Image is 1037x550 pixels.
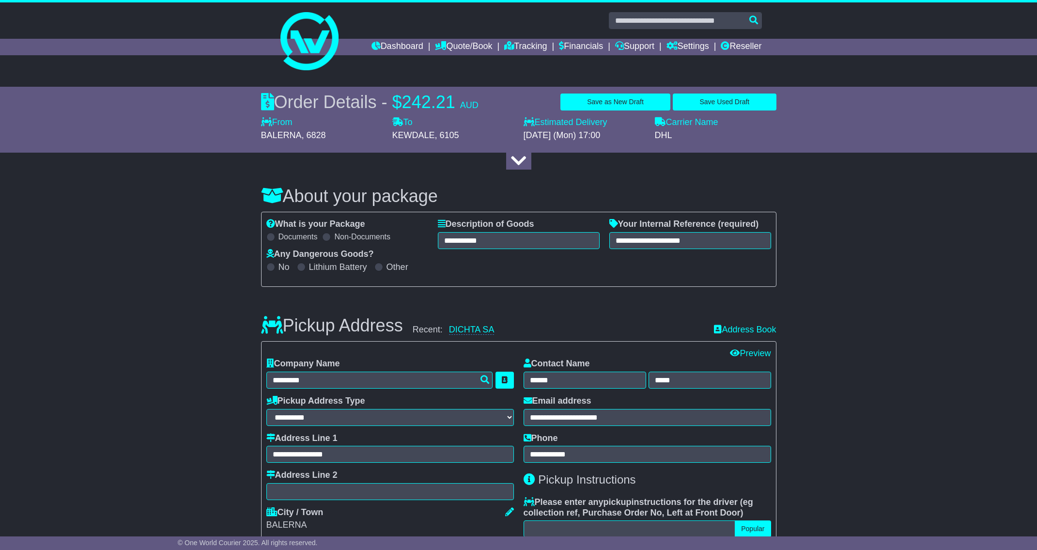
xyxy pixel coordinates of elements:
a: Address Book [714,325,776,335]
label: Address Line 1 [266,433,338,444]
span: BALERNA [261,130,302,140]
label: Please enter any instructions for the driver ( ) [524,497,771,518]
label: City / Town [266,507,324,518]
button: Save Used Draft [673,94,776,110]
span: $ [392,92,402,112]
a: Quote/Book [435,39,492,55]
a: DICHTA SA [449,325,495,335]
a: Preview [730,348,771,358]
span: pickup [604,497,632,507]
a: Reseller [721,39,761,55]
label: To [392,117,413,128]
button: Save as New Draft [560,94,670,110]
span: , 6105 [435,130,459,140]
label: Email address [524,396,591,407]
label: Documents [279,232,318,241]
label: Lithium Battery [309,262,367,273]
a: Settings [666,39,709,55]
a: Dashboard [371,39,423,55]
div: BALERNA [266,520,514,531]
label: Phone [524,433,558,444]
label: Other [387,262,408,273]
label: Pickup Address Type [266,396,365,407]
label: Description of Goods [438,219,534,230]
span: © One World Courier 2025. All rights reserved. [178,539,318,547]
div: DHL [655,130,776,141]
span: AUD [460,100,479,110]
span: eg collection ref, Purchase Order No, Left at Front Door [524,497,753,518]
label: No [279,262,290,273]
div: Recent: [413,325,705,335]
a: Support [615,39,654,55]
label: Your Internal Reference (required) [609,219,759,230]
label: Carrier Name [655,117,718,128]
button: Popular [735,520,771,537]
label: Non-Documents [334,232,390,241]
label: Address Line 2 [266,470,338,481]
span: 242.21 [402,92,455,112]
h3: Pickup Address [261,316,403,335]
label: Contact Name [524,359,590,369]
div: [DATE] (Mon) 17:00 [524,130,645,141]
h3: About your package [261,187,776,206]
span: Pickup Instructions [538,473,635,486]
a: Tracking [504,39,547,55]
span: , 6828 [302,130,326,140]
div: Order Details - [261,92,479,112]
a: Financials [559,39,603,55]
label: What is your Package [266,219,365,230]
label: From [261,117,293,128]
label: Estimated Delivery [524,117,645,128]
span: KEWDALE [392,130,435,140]
label: Any Dangerous Goods? [266,249,374,260]
label: Company Name [266,359,340,369]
